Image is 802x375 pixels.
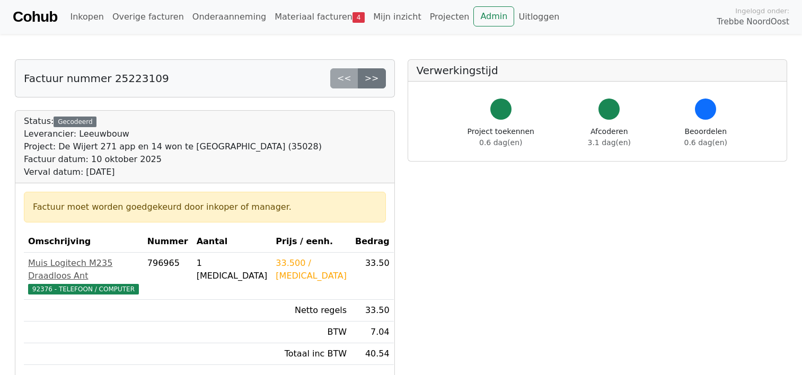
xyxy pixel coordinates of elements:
a: Overige facturen [108,6,188,28]
span: Trebbe NoordOost [717,16,789,28]
div: Project: De Wijert 271 app en 14 won te [GEOGRAPHIC_DATA] (35028) [24,140,322,153]
a: Uitloggen [514,6,563,28]
div: Factuur datum: 10 oktober 2025 [24,153,322,166]
th: Omschrijving [24,231,143,253]
div: Status: [24,115,322,178]
td: 33.50 [351,253,394,300]
td: Totaal inc BTW [271,343,351,365]
h5: Verwerkingstijd [417,64,779,77]
div: Leverancier: Leeuwbouw [24,128,322,140]
a: >> [358,68,386,88]
a: Onderaanneming [188,6,270,28]
a: Muis Logitech M235 Draadloos Ant92376 - TELEFOON / COMPUTER [28,257,139,295]
a: Mijn inzicht [369,6,426,28]
div: Muis Logitech M235 Draadloos Ant [28,257,139,282]
span: 4 [352,12,365,23]
td: 796965 [143,253,192,300]
div: Afcoderen [588,126,631,148]
div: 1 [MEDICAL_DATA] [197,257,268,282]
td: 40.54 [351,343,394,365]
h5: Factuur nummer 25223109 [24,72,169,85]
div: Factuur moet worden goedgekeurd door inkoper of manager. [33,201,377,213]
div: Project toekennen [468,126,534,148]
a: Inkopen [66,6,108,28]
div: Beoordelen [684,126,727,148]
span: Ingelogd onder: [735,6,789,16]
td: BTW [271,322,351,343]
th: Nummer [143,231,192,253]
th: Prijs / eenh. [271,231,351,253]
td: 33.50 [351,300,394,322]
a: Admin [473,6,514,26]
td: 7.04 [351,322,394,343]
div: Verval datum: [DATE] [24,166,322,178]
span: 92376 - TELEFOON / COMPUTER [28,284,139,294]
a: Cohub [13,4,57,30]
a: Projecten [426,6,474,28]
div: Gecodeerd [54,117,96,127]
th: Aantal [192,231,272,253]
span: 0.6 dag(en) [684,138,727,147]
a: Materiaal facturen4 [270,6,369,28]
td: Netto regels [271,300,351,322]
div: 33.500 / [MEDICAL_DATA] [276,257,347,282]
th: Bedrag [351,231,394,253]
span: 0.6 dag(en) [479,138,522,147]
span: 3.1 dag(en) [588,138,631,147]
